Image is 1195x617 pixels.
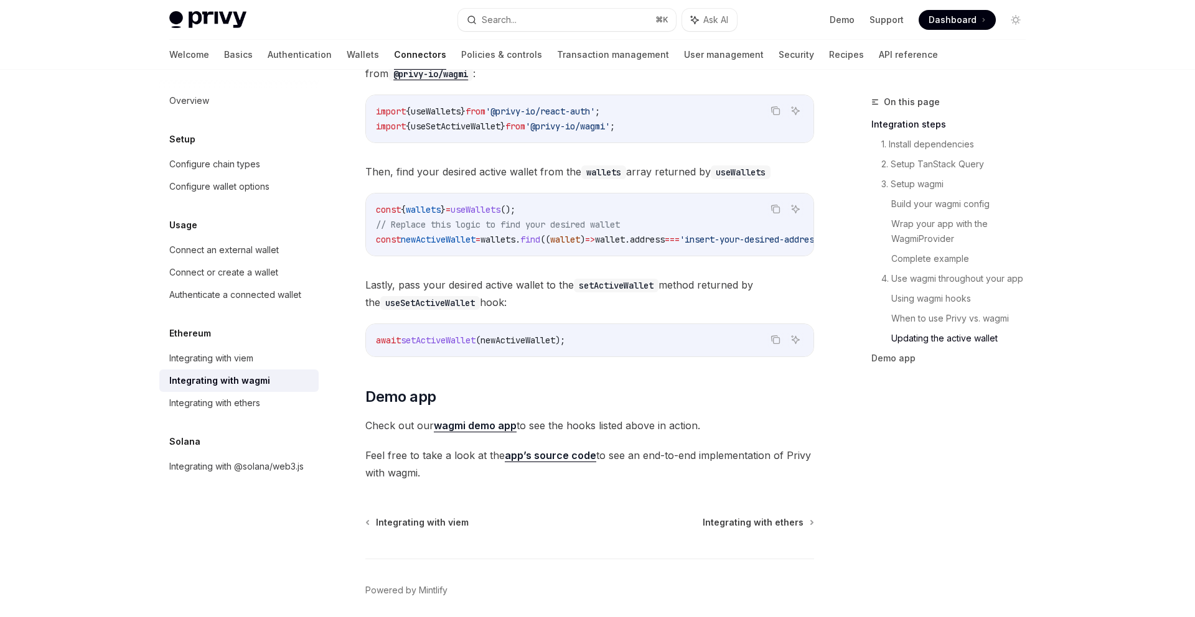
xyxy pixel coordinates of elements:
[879,40,938,70] a: API reference
[595,234,625,245] span: wallet
[169,132,195,147] h5: Setup
[919,10,996,30] a: Dashboard
[406,121,411,132] span: {
[550,234,580,245] span: wallet
[829,40,864,70] a: Recipes
[169,287,301,302] div: Authenticate a connected wallet
[520,234,540,245] span: find
[884,95,940,109] span: On this page
[388,67,473,81] code: @privy-io/wagmi
[480,335,555,346] span: newActiveWallet
[169,11,246,29] img: light logo
[891,328,1036,348] a: Updating the active wallet
[680,234,824,245] span: 'insert-your-desired-address'
[1006,10,1026,30] button: Toggle dark mode
[401,335,476,346] span: setActiveWallet
[461,40,542,70] a: Policies & controls
[169,326,211,341] h5: Ethereum
[574,279,658,292] code: setActiveWallet
[891,194,1036,214] a: Build your wagmi config
[869,14,904,26] a: Support
[830,14,855,26] a: Demo
[441,204,446,215] span: }
[169,459,304,474] div: Integrating with @solana/web3.js
[159,369,319,392] a: Integrating with wagmi
[871,114,1036,134] a: Integration steps
[347,40,379,70] a: Wallets
[376,121,406,132] span: import
[411,121,500,132] span: useSetActiveWallet
[446,204,451,215] span: =
[376,516,469,529] span: Integrating with viem
[159,153,319,175] a: Configure chain types
[630,234,665,245] span: address
[434,419,517,432] a: wagmi demo app
[525,121,610,132] span: '@privy-io/wagmi'
[505,121,525,132] span: from
[169,373,270,388] div: Integrating with wagmi
[159,261,319,284] a: Connect or create a wallet
[268,40,332,70] a: Authentication
[380,296,480,310] code: useSetActiveWallet
[787,103,804,119] button: Ask AI
[367,516,469,529] a: Integrating with viem
[365,276,814,311] span: Lastly, pass your desired active wallet to the method returned by the hook:
[779,40,814,70] a: Security
[665,234,680,245] span: ===
[787,201,804,217] button: Ask AI
[929,14,977,26] span: Dashboard
[376,219,620,230] span: // Replace this logic to find your desired wallet
[159,175,319,198] a: Configure wallet options
[480,234,515,245] span: wallets
[394,40,446,70] a: Connectors
[787,332,804,348] button: Ask AI
[555,335,565,346] span: );
[169,218,197,233] h5: Usage
[595,106,600,117] span: ;
[159,284,319,306] a: Authenticate a connected wallet
[891,214,1036,249] a: Wrap your app with the WagmiProvider
[169,93,209,108] div: Overview
[411,106,461,117] span: useWallets
[625,234,630,245] span: .
[365,447,814,481] span: Feel free to take a look at the to see an end-to-end implementation of Privy with wagmi.
[159,90,319,112] a: Overview
[610,121,615,132] span: ;
[871,348,1036,368] a: Demo app
[682,9,737,31] button: Ask AI
[365,387,436,407] span: Demo app
[365,417,814,434] span: Check out our to see the hooks listed above in action.
[540,234,550,245] span: ((
[169,157,260,172] div: Configure chain types
[703,516,804,529] span: Integrating with ethers
[169,351,253,366] div: Integrating with viem
[891,289,1036,308] a: Using wagmi hooks
[169,179,269,194] div: Configure wallet options
[557,40,669,70] a: Transaction management
[376,106,406,117] span: import
[881,174,1036,194] a: 3. Setup wagmi
[406,204,441,215] span: wallets
[711,165,771,179] code: useWallets
[224,40,253,70] a: Basics
[881,134,1036,154] a: 1. Install dependencies
[159,239,319,261] a: Connect an external wallet
[401,234,476,245] span: newActiveWallet
[458,9,676,31] button: Search...⌘K
[891,249,1036,269] a: Complete example
[655,15,668,25] span: ⌘ K
[401,204,406,215] span: {
[585,234,595,245] span: =>
[580,234,585,245] span: )
[482,12,517,27] div: Search...
[703,14,728,26] span: Ask AI
[365,163,814,180] span: Then, find your desired active wallet from the array returned by
[376,234,401,245] span: const
[684,40,764,70] a: User management
[767,332,784,348] button: Copy the contents from the code block
[505,449,596,462] a: app’s source code
[476,335,480,346] span: (
[451,204,500,215] span: useWallets
[767,103,784,119] button: Copy the contents from the code block
[169,434,200,449] h5: Solana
